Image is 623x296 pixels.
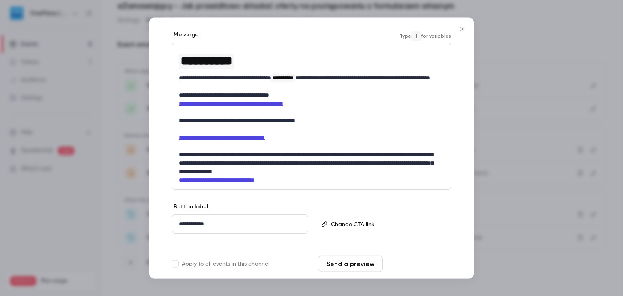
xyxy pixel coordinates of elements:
[386,256,451,272] button: Save changes
[328,215,450,234] div: editor
[172,31,199,39] label: Message
[172,43,451,190] div: editor
[400,31,451,41] span: Type for variables
[172,260,269,268] label: Apply to all events in this channel
[318,256,383,272] button: Send a preview
[172,215,308,234] div: editor
[411,31,421,41] code: {
[172,203,208,211] label: Button label
[454,21,470,37] button: Close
